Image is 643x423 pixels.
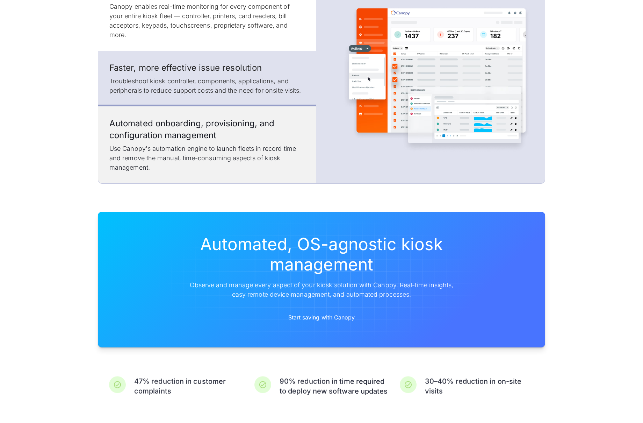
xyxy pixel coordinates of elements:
[109,76,305,95] p: Troubleshoot kiosk controller, components, applications, and peripherals to reduce support costs ...
[109,118,305,141] h3: Automated onboarding, provisioning, and configuration management
[109,144,305,172] p: Use Canopy's automation engine to launch fleets in record time and remove the manual, time-consum...
[288,313,355,322] div: Start saving with Canopy
[288,312,355,323] a: Start saving with Canopy
[187,234,456,274] h2: Automated, OS-agnostic kiosk management
[280,376,389,396] h3: 90% reduction in time required to deploy new software updates
[109,62,305,74] h3: Faster, more effective issue resolution
[134,376,243,396] h3: 47% reduction in customer complaints
[187,280,456,299] p: Observe and manage every aspect of your kiosk solution with Canopy. Real-time insights, easy remo...
[425,376,534,396] h3: 30–40% reduction in on-site visits
[109,2,305,40] p: Canopy enables real-time monitoring for every component of your entire kiosk fleet — controller, ...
